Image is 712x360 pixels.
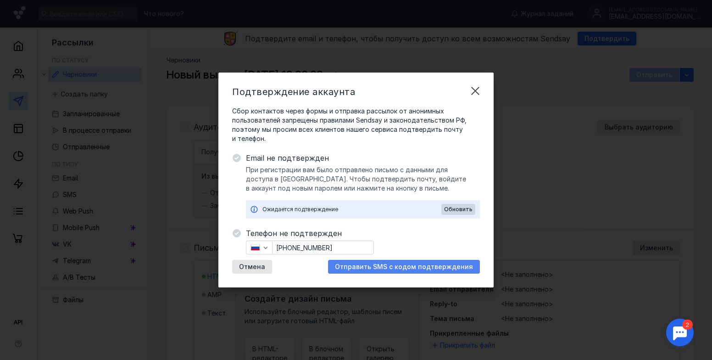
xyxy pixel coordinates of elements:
span: Отправить SMS с кодом подтверждения [335,263,473,271]
button: Отправить SMS с кодом подтверждения [328,260,480,274]
button: Обновить [441,204,475,215]
span: Email не подтвержден [246,152,480,163]
span: Телефон не подтвержден [246,228,480,239]
div: Ожидается подтверждение [262,205,441,214]
span: Сбор контактов через формы и отправка рассылок от анонимных пользователей запрещены правилами Sen... [232,107,480,143]
span: Подтверждение аккаунта [232,86,355,97]
button: Отмена [232,260,272,274]
span: Обновить [444,206,473,213]
span: При регистрации вам было отправлено письмо с данными для доступа в [GEOGRAPHIC_DATA]. Чтобы подтв... [246,165,480,193]
div: 2 [21,6,31,16]
span: Отмена [239,263,265,271]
